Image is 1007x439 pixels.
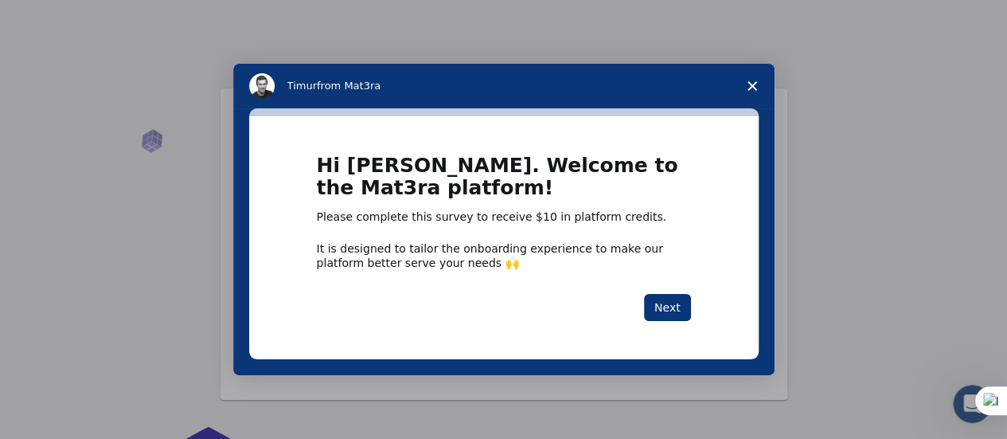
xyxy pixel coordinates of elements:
[32,11,89,25] span: Support
[644,294,691,321] button: Next
[317,80,381,92] span: from Mat3ra
[730,64,775,108] span: Close survey
[317,155,691,210] h1: Hi [PERSON_NAME]. Welcome to the Mat3ra platform!
[287,80,317,92] span: Timur
[317,210,691,225] div: Please complete this survey to receive $10 in platform credits.
[317,241,691,270] div: It is designed to tailor the onboarding experience to make our platform better serve your needs 🙌
[249,73,275,99] img: Profile image for Timur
